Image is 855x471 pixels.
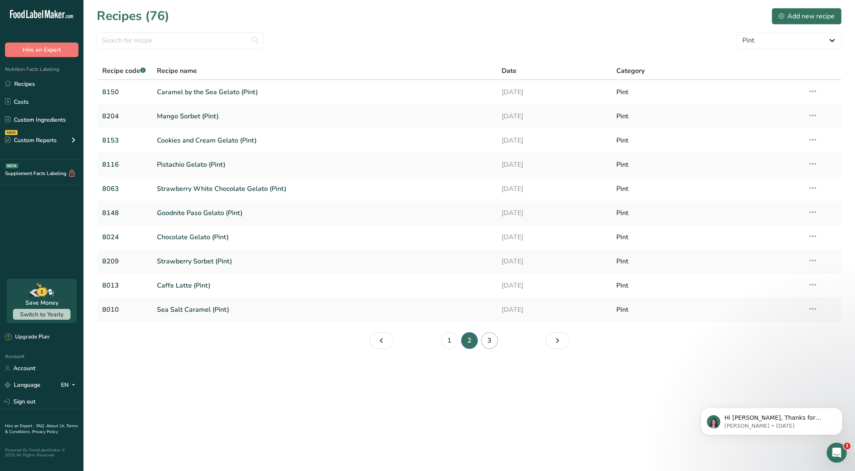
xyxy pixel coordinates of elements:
a: 8150 [102,83,147,101]
div: BETA [5,163,18,168]
a: [DATE] [502,228,606,246]
iframe: Intercom live chat [827,443,847,463]
a: [DATE] [502,301,606,318]
h1: Recipes (76) [97,7,169,25]
div: Powered By FoodLabelMaker © 2025 All Rights Reserved [5,448,78,458]
a: Terms & Conditions . [5,423,78,435]
a: FAQ . [36,423,46,429]
button: Hire an Expert [5,43,78,57]
a: 8204 [102,108,147,125]
a: Page 3. [545,332,570,349]
a: [DATE] [502,132,606,149]
div: EN [61,380,78,390]
a: Strawberry White Chocolate Gelato (Pint) [157,180,492,198]
a: Page 1. [441,332,458,349]
span: Date [502,66,517,76]
span: Switch to Yearly [20,311,63,318]
iframe: Intercom notifications message [688,390,855,448]
a: Strawberry Sorbet (Pint) [157,253,492,270]
button: Switch to Yearly [13,309,71,320]
a: Sea Salt Caramel (Pint) [157,301,492,318]
div: Upgrade Plan [5,333,49,341]
a: 8148 [102,204,147,222]
a: [DATE] [502,277,606,294]
a: 8153 [102,132,147,149]
a: Chocolate Gelato (Pint) [157,228,492,246]
a: About Us . [46,423,66,429]
a: Page 3. [481,332,498,349]
span: Recipe code [102,66,146,75]
input: Search for recipe [97,32,264,49]
a: [DATE] [502,83,606,101]
a: 8116 [102,156,147,173]
a: Pint [616,132,798,149]
a: [DATE] [502,180,606,198]
a: Cookies and Cream Gelato (Pint) [157,132,492,149]
a: Page 1. [369,332,393,349]
a: [DATE] [502,253,606,270]
a: 8024 [102,228,147,246]
a: 8013 [102,277,147,294]
a: Pint [616,180,798,198]
div: NEW [5,130,18,135]
div: Save Money [25,298,58,307]
span: Category [616,66,645,76]
a: Pint [616,156,798,173]
a: Pint [616,83,798,101]
a: Pint [616,228,798,246]
div: Custom Reports [5,136,57,145]
div: Add new recipe [779,11,835,21]
a: Goodnite Paso Gelato (Pint) [157,204,492,222]
a: [DATE] [502,204,606,222]
a: Pint [616,277,798,294]
a: 8063 [102,180,147,198]
a: Mango Sorbet (Pint) [157,108,492,125]
a: Caramel by the Sea Gelato (Pint) [157,83,492,101]
a: 8209 [102,253,147,270]
button: Add new recipe [772,8,842,25]
span: Recipe name [157,66,197,76]
a: Hire an Expert . [5,423,35,429]
a: Pistachio Gelato (Pint) [157,156,492,173]
a: Pint [616,204,798,222]
a: [DATE] [502,156,606,173]
a: Pint [616,108,798,125]
a: Pint [616,253,798,270]
a: Language [5,378,40,392]
span: 1 [844,443,850,449]
a: Pint [616,301,798,318]
a: 8010 [102,301,147,318]
a: [DATE] [502,108,606,125]
a: Privacy Policy [32,429,58,435]
a: Caffe Latte (Pint) [157,277,492,294]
